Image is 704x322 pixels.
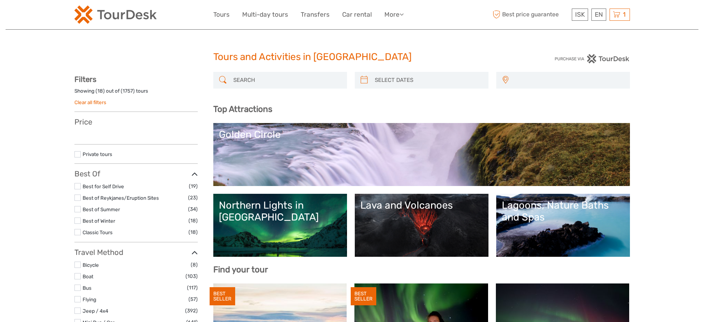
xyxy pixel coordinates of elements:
a: Boat [83,273,93,279]
span: (19) [189,182,198,190]
a: Golden Circle [219,129,624,180]
b: Find your tour [213,265,268,275]
b: Top Attractions [213,104,272,114]
img: PurchaseViaTourDesk.png [554,54,630,63]
span: Best price guarantee [491,9,570,21]
div: Lava and Volcanoes [360,199,483,211]
input: SELECT DATES [372,74,485,87]
a: Jeep / 4x4 [83,308,108,314]
span: (34) [188,205,198,213]
div: Golden Circle [219,129,624,140]
div: Lagoons, Nature Baths and Spas [502,199,624,223]
a: Best for Self Drive [83,183,124,189]
input: SEARCH [230,74,343,87]
h1: Tours and Activities in [GEOGRAPHIC_DATA] [213,51,491,63]
span: (18) [188,228,198,236]
a: Car rental [342,9,372,20]
a: Best of Reykjanes/Eruption Sites [83,195,159,201]
span: 1 [622,11,627,18]
span: (23) [188,193,198,202]
a: Multi-day tours [242,9,288,20]
a: Private tours [83,151,112,157]
div: Showing ( ) out of ( ) tours [74,87,198,99]
h3: Best Of [74,169,198,178]
a: Tours [213,9,230,20]
a: Best of Summer [83,206,120,212]
div: EN [591,9,606,21]
a: Classic Tours [83,229,113,235]
div: BEST SELLER [351,287,376,306]
a: Transfers [301,9,330,20]
a: Best of Winter [83,218,115,224]
label: 18 [97,87,103,94]
span: (57) [188,295,198,303]
label: 1757 [123,87,133,94]
span: ISK [575,11,585,18]
a: More [384,9,404,20]
h3: Travel Method [74,248,198,257]
a: Bus [83,285,91,291]
strong: Filters [74,75,96,84]
span: (103) [186,272,198,280]
a: Bicycle [83,262,99,268]
a: Clear all filters [74,99,106,105]
img: 120-15d4194f-c635-41b9-a512-a3cb382bfb57_logo_small.png [74,6,157,24]
div: Northern Lights in [GEOGRAPHIC_DATA] [219,199,341,223]
a: Lava and Volcanoes [360,199,483,251]
span: (18) [188,216,198,225]
h3: Price [74,117,198,126]
a: Flying [83,296,96,302]
div: BEST SELLER [210,287,235,306]
a: Northern Lights in [GEOGRAPHIC_DATA] [219,199,341,251]
span: (392) [185,306,198,315]
a: Lagoons, Nature Baths and Spas [502,199,624,251]
span: (117) [187,283,198,292]
span: (8) [191,260,198,269]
